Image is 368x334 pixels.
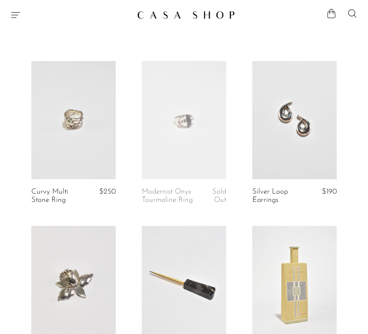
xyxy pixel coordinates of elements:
a: Silver Loop Earrings [252,188,306,204]
span: $250 [99,188,116,195]
span: Sold Out [212,188,226,203]
a: Modernist Onyx Tourmaline Ring [142,188,196,204]
a: Curvy Multi Stone Ring [31,188,85,204]
span: $190 [322,188,337,195]
button: Menu [10,10,21,20]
